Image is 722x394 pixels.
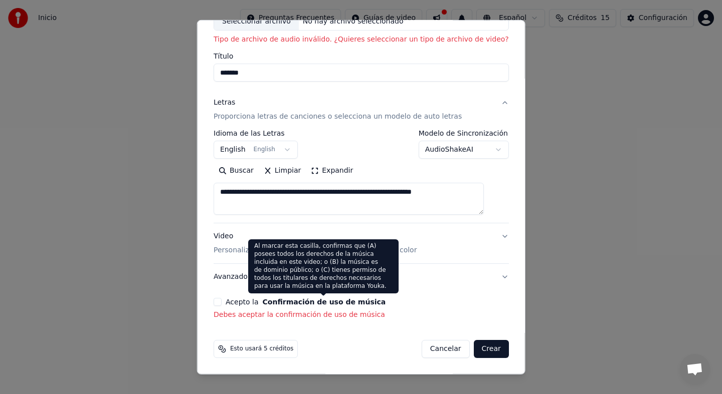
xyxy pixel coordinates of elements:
p: Debes aceptar la confirmación de uso de música [214,310,509,320]
span: Esto usará 5 créditos [230,345,293,353]
button: Cancelar [421,340,469,358]
label: Título [214,53,509,60]
label: Acepto la [226,298,386,305]
div: Al marcar esta casilla, confirmas que (A) posees todos los derechos de la música incluida en este... [248,239,399,293]
p: Personalizar video de karaoke: usar imagen, video o color [214,245,417,255]
button: VideoPersonalizar video de karaoke: usar imagen, video o color [214,223,509,263]
button: Crear [473,340,508,358]
button: Avanzado [214,264,509,290]
button: Buscar [214,163,259,179]
div: No hay archivo seleccionado [298,16,407,26]
label: Modelo de Sincronización [418,130,508,137]
label: Idioma de las Letras [214,130,298,137]
div: Video [214,231,417,255]
div: Seleccionar archivo [214,12,299,30]
button: Limpiar [258,163,305,179]
p: Tipo de archivo de audio inválido. ¿Quieres seleccionar un tipo de archivo de video? [214,35,509,45]
div: LetrasProporciona letras de canciones o selecciona un modelo de auto letras [214,130,509,223]
button: Acepto la [262,298,386,305]
div: Letras [214,98,235,108]
button: Expandir [306,163,358,179]
p: Proporciona letras de canciones o selecciona un modelo de auto letras [214,112,462,122]
button: LetrasProporciona letras de canciones o selecciona un modelo de auto letras [214,90,509,130]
